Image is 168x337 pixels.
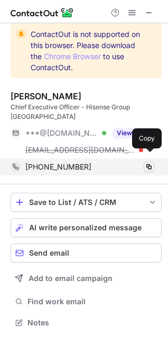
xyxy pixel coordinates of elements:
span: [PHONE_NUMBER] [25,162,91,172]
div: Save to List / ATS / CRM [29,198,143,207]
div: [PERSON_NAME] [11,91,81,101]
span: ***@[DOMAIN_NAME] [25,128,98,138]
img: warning [16,29,26,39]
button: Reveal Button [113,128,154,138]
span: AI write personalized message [29,223,142,232]
button: AI write personalized message [11,218,162,237]
div: Chief Executive Officer - Hisense Group [GEOGRAPHIC_DATA] [11,102,162,121]
span: Find work email [27,297,157,306]
button: save-profile-one-click [11,193,162,212]
span: Add to email campaign [29,274,113,283]
a: Chrome Browser [44,52,101,61]
button: Add to email campaign [11,269,162,288]
button: Find work email [11,294,162,309]
span: [EMAIL_ADDRESS][DOMAIN_NAME] [25,145,135,155]
button: Send email [11,244,162,263]
span: Notes [27,318,157,327]
button: Notes [11,315,162,330]
span: Send email [29,249,69,257]
img: ContactOut v5.3.10 [11,6,74,19]
span: ContactOut is not supported on this browser. Please download the to use ContactOut. [31,29,143,73]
